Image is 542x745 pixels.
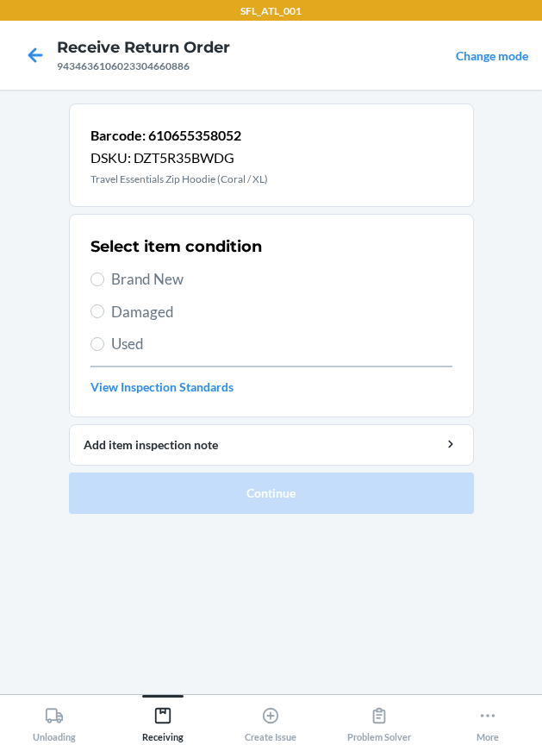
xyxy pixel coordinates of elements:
[90,272,104,286] input: Brand New
[245,699,296,742] div: Create Issue
[347,699,411,742] div: Problem Solver
[33,699,76,742] div: Unloading
[109,695,217,742] button: Receiving
[90,378,452,396] a: View Inspection Standards
[69,424,474,466] button: Add item inspection note
[57,36,230,59] h4: Receive Return Order
[90,304,104,318] input: Damaged
[84,435,459,454] div: Add item inspection note
[111,333,452,355] span: Used
[240,3,302,19] p: SFL_ATL_001
[433,695,542,742] button: More
[57,59,230,74] div: 9434636106023304660886
[90,172,268,187] p: Travel Essentials Zip Hoodie (Coral / XL)
[69,473,474,514] button: Continue
[477,699,499,742] div: More
[142,699,184,742] div: Receiving
[111,301,452,323] span: Damaged
[90,337,104,351] input: Used
[90,235,262,258] h2: Select item condition
[111,268,452,291] span: Brand New
[456,48,528,63] a: Change mode
[217,695,326,742] button: Create Issue
[90,125,268,146] p: Barcode: 610655358052
[325,695,433,742] button: Problem Solver
[90,147,268,168] p: DSKU: DZT5R35BWDG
